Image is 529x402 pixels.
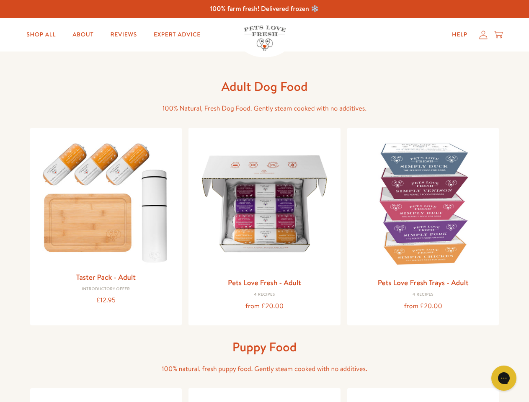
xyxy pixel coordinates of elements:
[162,364,367,374] span: 100% natural, fresh puppy food. Gently steam cooked with no additives.
[37,134,175,267] img: Taster Pack - Adult
[163,104,366,113] span: 100% Natural, Fresh Dog Food. Gently steam cooked with no additives.
[195,292,334,297] div: 4 Recipes
[354,301,493,312] div: from £20.00
[103,26,143,43] a: Reviews
[487,363,521,394] iframe: Gorgias live chat messenger
[195,134,334,273] img: Pets Love Fresh - Adult
[354,134,493,273] img: Pets Love Fresh Trays - Adult
[147,26,207,43] a: Expert Advice
[131,78,399,95] h1: Adult Dog Food
[244,26,286,51] img: Pets Love Fresh
[195,301,334,312] div: from £20.00
[354,292,493,297] div: 4 Recipes
[378,277,469,288] a: Pets Love Fresh Trays - Adult
[37,287,175,292] div: Introductory Offer
[131,339,399,355] h1: Puppy Food
[20,26,62,43] a: Shop All
[66,26,100,43] a: About
[228,277,301,288] a: Pets Love Fresh - Adult
[445,26,474,43] a: Help
[37,295,175,306] div: £12.95
[76,272,136,282] a: Taster Pack - Adult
